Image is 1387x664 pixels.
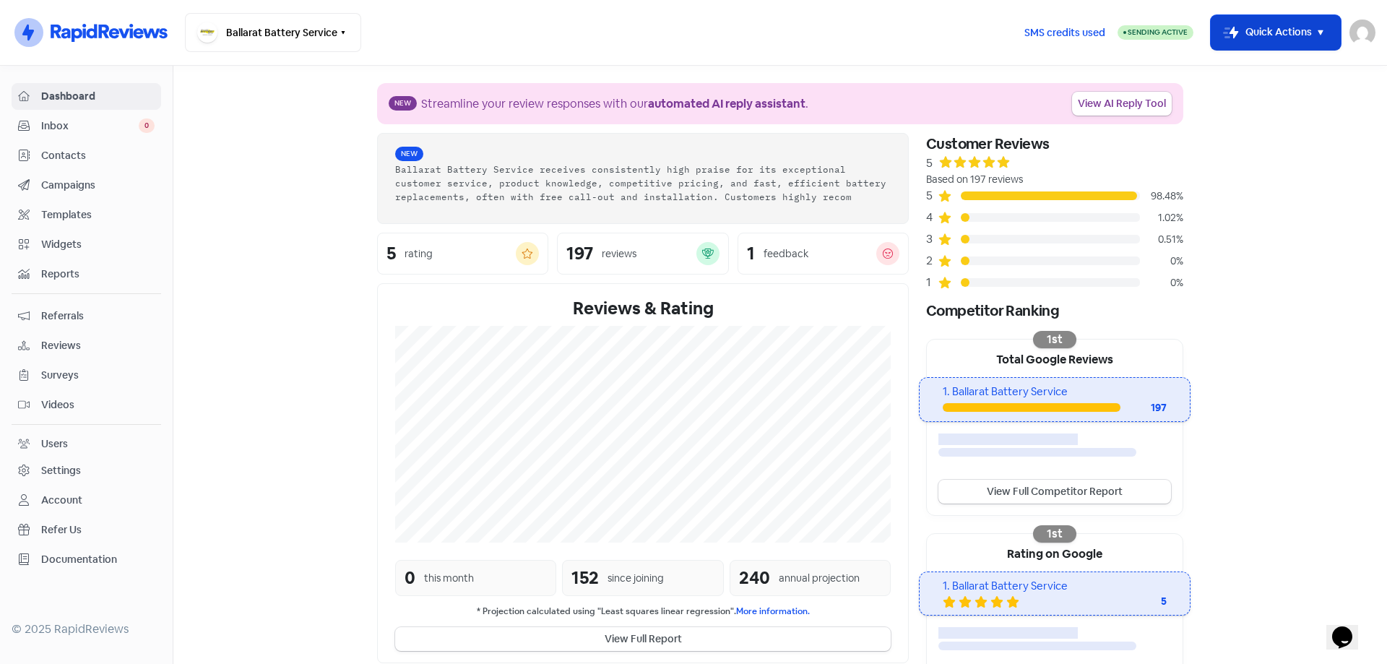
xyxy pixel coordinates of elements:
div: Settings [41,463,81,478]
span: Refer Us [41,522,155,538]
div: 0% [1140,254,1183,269]
div: © 2025 RapidReviews [12,621,161,638]
a: Templates [12,202,161,228]
div: 5 [386,245,396,262]
span: Contacts [41,148,155,163]
img: User [1349,20,1375,46]
a: Account [12,487,161,514]
a: 5rating [377,233,548,275]
button: Ballarat Battery Service [185,13,361,52]
span: Campaigns [41,178,155,193]
div: 5 [926,155,933,172]
span: Inbox [41,118,139,134]
div: Competitor Ranking [926,300,1183,322]
div: feedback [764,246,808,262]
button: Quick Actions [1211,15,1341,50]
span: SMS credits used [1024,25,1105,40]
div: 4 [926,209,938,226]
span: Documentation [41,552,155,567]
span: Reports [41,267,155,282]
div: 1st [1033,331,1076,348]
div: Based on 197 reviews [926,172,1183,187]
span: Widgets [41,237,155,252]
div: 5 [1109,594,1167,609]
span: Dashboard [41,89,155,104]
div: 1 [747,245,755,262]
div: 98.48% [1140,189,1183,204]
small: * Projection calculated using "Least squares linear regression". [395,605,891,618]
div: 1. Ballarat Battery Service [943,578,1166,595]
a: Widgets [12,231,161,258]
a: View Full Competitor Report [938,480,1171,504]
b: automated AI reply assistant [648,96,805,111]
span: Reviews [41,338,155,353]
div: 1.02% [1140,210,1183,225]
div: 3 [926,230,938,248]
span: Videos [41,397,155,413]
span: New [389,96,417,111]
div: 0.51% [1140,232,1183,247]
a: SMS credits used [1012,24,1118,39]
div: 0 [405,565,415,591]
div: 197 [566,245,593,262]
a: Campaigns [12,172,161,199]
a: Refer Us [12,517,161,543]
div: Users [41,436,68,452]
span: 0 [139,118,155,133]
div: annual projection [779,571,860,586]
span: Referrals [41,309,155,324]
div: 5 [926,187,938,204]
a: Contacts [12,142,161,169]
span: Templates [41,207,155,223]
a: Documentation [12,546,161,573]
div: rating [405,246,433,262]
div: Customer Reviews [926,133,1183,155]
div: Account [41,493,82,508]
a: Sending Active [1118,24,1193,41]
div: 0% [1140,275,1183,290]
a: View AI Reply Tool [1072,92,1172,116]
div: 1 [926,274,938,291]
div: Total Google Reviews [927,340,1183,377]
a: Reviews [12,332,161,359]
div: Rating on Google [927,534,1183,572]
div: Streamline your review responses with our . [421,95,808,113]
div: Ballarat Battery Service receives consistently high praise for its exceptional customer service, ... [395,163,891,203]
a: Settings [12,457,161,484]
a: Surveys [12,362,161,389]
a: Inbox 0 [12,113,161,139]
iframe: chat widget [1326,606,1373,650]
div: 152 [571,565,599,591]
div: since joining [608,571,664,586]
a: Users [12,431,161,457]
div: 2 [926,252,938,270]
a: More information. [736,605,810,617]
span: Surveys [41,368,155,383]
div: Reviews & Rating [395,296,891,322]
div: reviews [602,246,636,262]
a: Dashboard [12,83,161,110]
a: Reports [12,261,161,288]
div: 197 [1120,400,1167,415]
div: 1. Ballarat Battery Service [943,384,1166,400]
a: Videos [12,392,161,418]
span: Sending Active [1128,27,1188,37]
a: 1feedback [738,233,909,275]
div: 1st [1033,525,1076,543]
span: New [395,147,423,161]
div: this month [424,571,474,586]
a: Referrals [12,303,161,329]
a: 197reviews [557,233,728,275]
div: 240 [739,565,770,591]
button: View Full Report [395,627,891,651]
